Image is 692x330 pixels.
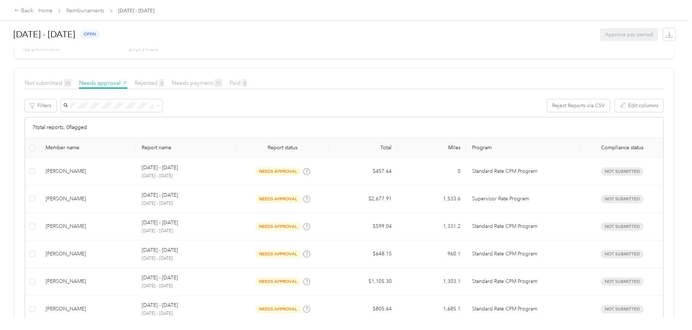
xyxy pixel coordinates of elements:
span: Needs payment [172,79,222,86]
td: 0 [397,158,466,185]
div: [PERSON_NAME] [46,222,130,230]
div: Total [334,145,392,151]
td: Supervisor Rate Program [466,185,581,213]
td: 960.1 [397,241,466,268]
p: [DATE] - [DATE] [142,164,178,172]
p: [DATE] - [DATE] [142,191,178,199]
p: [DATE] - [DATE] [142,255,231,262]
span: Not submitted [601,195,643,203]
span: needs approval [255,222,301,231]
div: Back [14,7,33,15]
span: 11 [214,79,222,87]
span: needs approval [255,305,301,313]
span: Compliance status [587,145,658,151]
span: 25 [64,79,71,87]
span: Paid [230,79,247,86]
span: Not submitted [601,167,643,176]
td: 1,685.1 [397,296,466,323]
p: Supervisor Rate Program [472,195,575,203]
td: 1,303.1 [397,268,466,296]
iframe: Everlance-gr Chat Button Frame [651,289,692,330]
button: Filters [25,99,57,112]
div: 7 total reports, 0 flagged [25,117,663,138]
button: Edit columns [615,99,663,112]
td: Standard Rate CPM Program [466,213,581,241]
p: [DATE] - [DATE] [142,274,178,282]
span: Needs approval [79,79,127,86]
p: [DATE] - [DATE] [142,228,231,234]
td: $599.04 [329,213,397,241]
a: Reimbursements [66,8,104,14]
td: Standard Rate CPM Program [466,268,581,296]
th: Report name [136,138,237,158]
th: Program [466,138,581,158]
p: [DATE] - [DATE] [142,219,178,227]
p: [DATE] - [DATE] [142,310,231,317]
td: $805.64 [329,296,397,323]
td: $457.64 [329,158,397,185]
span: Not submitted [25,79,71,86]
p: Standard Rate CPM Program [472,277,575,285]
div: [PERSON_NAME] [46,195,130,203]
span: needs approval [255,167,301,176]
div: Member name [46,145,130,151]
span: needs approval [255,277,301,286]
td: $2,677.91 [329,185,397,213]
td: $1,105.30 [329,268,397,296]
td: 1,533.6 [397,185,466,213]
div: [PERSON_NAME] [46,277,130,285]
p: [DATE] - [DATE] [142,283,231,289]
p: [DATE] - [DATE] [142,173,231,179]
span: open [80,30,100,38]
span: Not submitted [601,250,643,258]
th: Member name [40,138,136,158]
h1: [DATE] - [DATE] [13,26,75,43]
div: Miles [403,145,460,151]
td: 1,331.2 [397,213,466,241]
td: Standard Rate CPM Program [466,296,581,323]
span: 7 [122,79,127,87]
span: Not submitted [601,222,643,231]
p: Standard Rate CPM Program [472,167,575,175]
span: Rejected [135,79,164,86]
span: Not submitted [601,277,643,286]
p: [DATE] - [DATE] [142,301,178,309]
p: Standard Rate CPM Program [472,250,575,258]
span: 0 [159,79,164,87]
p: Standard Rate CPM Program [472,222,575,230]
span: needs approval [255,195,301,203]
span: 0 [242,79,247,87]
button: Reject Reports via CSV [547,99,610,112]
div: [PERSON_NAME] [46,305,130,313]
div: [PERSON_NAME] [46,167,130,175]
td: Standard Rate CPM Program [466,241,581,268]
p: [DATE] - [DATE] [142,246,178,254]
a: Home [38,8,53,14]
span: needs approval [255,250,301,258]
td: Standard Rate CPM Program [466,158,581,185]
span: Not submitted [601,305,643,313]
p: [DATE] - [DATE] [142,200,231,207]
span: Report status [243,145,323,151]
span: [DATE] - [DATE] [118,7,154,14]
p: Standard Rate CPM Program [472,305,575,313]
td: $648.15 [329,241,397,268]
div: [PERSON_NAME] [46,250,130,258]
